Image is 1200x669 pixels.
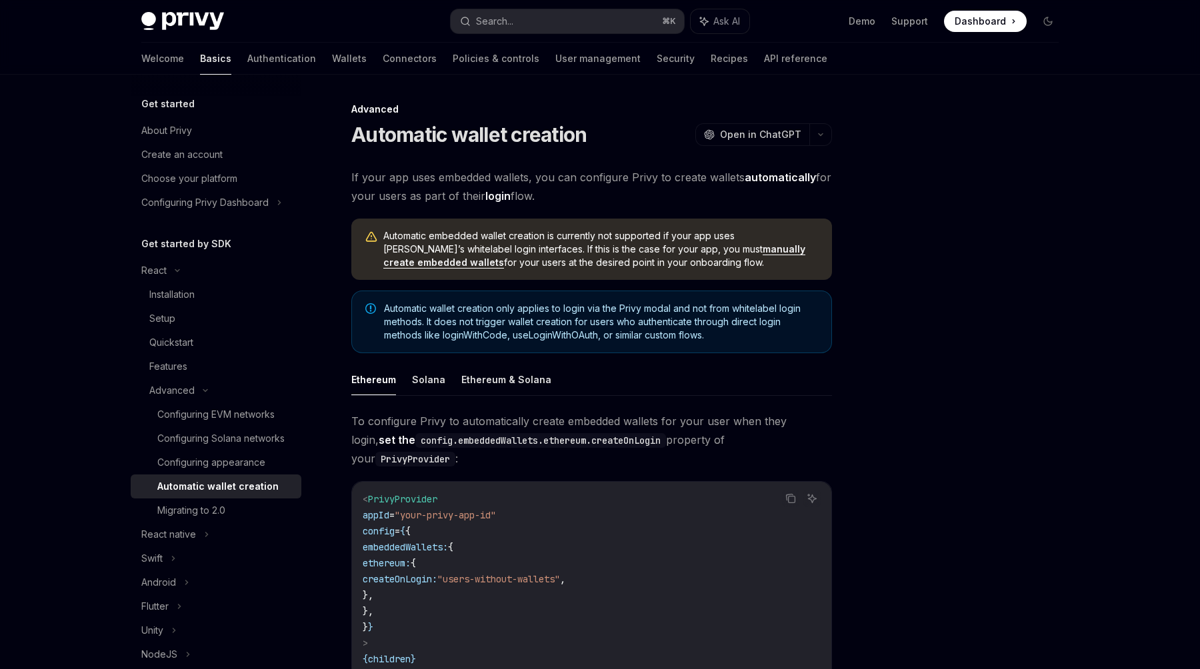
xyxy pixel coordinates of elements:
[141,263,167,279] div: React
[453,43,539,75] a: Policies & controls
[389,509,395,521] span: =
[365,303,376,314] svg: Note
[383,229,819,269] span: Automatic embedded wallet creation is currently not supported if your app uses [PERSON_NAME]’s wh...
[415,433,666,448] code: config.embeddedWallets.ethereum.createOnLogin
[141,598,169,614] div: Flutter
[131,498,301,522] a: Migrating to 2.0
[1037,11,1059,32] button: Toggle dark mode
[141,96,195,112] h5: Get started
[849,15,875,28] a: Demo
[711,43,748,75] a: Recipes
[131,167,301,191] a: Choose your platform
[363,493,368,505] span: <
[363,637,368,649] span: >
[384,302,818,342] span: Automatic wallet creation only applies to login via the Privy modal and not from whitelabel login...
[411,653,416,665] span: }
[713,15,740,28] span: Ask AI
[368,653,411,665] span: children
[157,430,285,446] div: Configuring Solana networks
[662,16,676,27] span: ⌘ K
[149,287,195,303] div: Installation
[149,382,195,398] div: Advanced
[351,412,832,468] span: To configure Privy to automatically create embedded wallets for your user when they login, proper...
[200,43,231,75] a: Basics
[891,15,928,28] a: Support
[363,509,389,521] span: appId
[131,283,301,307] a: Installation
[363,621,368,633] span: }
[247,43,316,75] a: Authentication
[695,123,809,146] button: Open in ChatGPT
[379,433,666,446] strong: set the
[351,364,396,395] button: Ethereum
[131,143,301,167] a: Create an account
[365,231,378,244] svg: Warning
[363,541,448,553] span: embeddedWallets:
[157,454,265,470] div: Configuring appearance
[395,525,400,537] span: =
[131,331,301,354] a: Quickstart
[141,147,223,163] div: Create an account
[657,43,695,75] a: Security
[149,334,193,350] div: Quickstart
[141,574,176,590] div: Android
[141,171,237,187] div: Choose your platform
[157,406,275,422] div: Configuring EVM networks
[405,525,411,537] span: {
[363,557,411,569] span: ethereum:
[141,43,184,75] a: Welcome
[157,478,279,494] div: Automatic wallet creation
[944,11,1027,32] a: Dashboard
[351,103,832,116] div: Advanced
[141,12,224,31] img: dark logo
[149,358,187,374] div: Features
[141,236,231,252] h5: Get started by SDK
[157,502,225,518] div: Migrating to 2.0
[764,43,827,75] a: API reference
[131,450,301,474] a: Configuring appearance
[149,311,175,327] div: Setup
[131,307,301,331] a: Setup
[368,621,373,633] span: }
[461,364,551,395] button: Ethereum & Solana
[363,605,373,617] span: },
[141,123,192,139] div: About Privy
[141,622,163,638] div: Unity
[375,452,455,466] code: PrivyProvider
[141,526,196,542] div: React native
[363,589,373,601] span: },
[131,426,301,450] a: Configuring Solana networks
[745,171,816,184] strong: automatically
[437,573,560,585] span: "users-without-wallets"
[411,557,416,569] span: {
[368,493,437,505] span: PrivyProvider
[363,573,437,585] span: createOnLogin:
[782,490,799,507] button: Copy the contents from the code block
[448,541,453,553] span: {
[131,119,301,143] a: About Privy
[803,490,821,507] button: Ask AI
[351,168,832,205] span: If your app uses embedded wallets, you can configure Privy to create wallets for your users as pa...
[485,189,511,203] strong: login
[383,43,437,75] a: Connectors
[555,43,641,75] a: User management
[141,550,163,566] div: Swift
[476,13,513,29] div: Search...
[131,402,301,426] a: Configuring EVM networks
[955,15,1006,28] span: Dashboard
[332,43,367,75] a: Wallets
[451,9,684,33] button: Search...⌘K
[131,354,301,378] a: Features
[363,653,368,665] span: {
[363,525,395,537] span: config
[560,573,565,585] span: ,
[141,195,269,211] div: Configuring Privy Dashboard
[395,509,496,521] span: "your-privy-app-id"
[691,9,749,33] button: Ask AI
[141,646,177,662] div: NodeJS
[720,128,801,141] span: Open in ChatGPT
[131,474,301,498] a: Automatic wallet creation
[351,123,587,147] h1: Automatic wallet creation
[412,364,445,395] button: Solana
[400,525,405,537] span: {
